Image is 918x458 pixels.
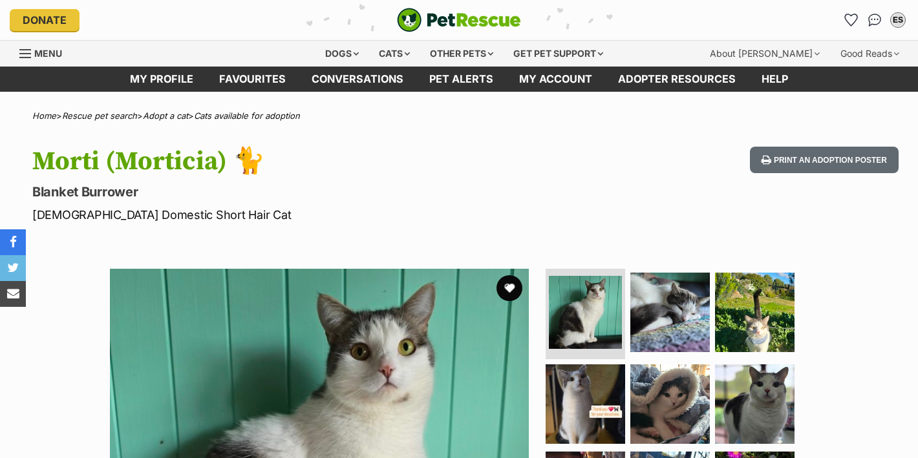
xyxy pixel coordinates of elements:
[416,67,506,92] a: Pet alerts
[206,67,299,92] a: Favourites
[62,110,137,121] a: Rescue pet search
[19,41,71,64] a: Menu
[194,110,300,121] a: Cats available for adoption
[32,183,560,201] p: Blanket Burrower
[715,364,795,444] img: Photo of Morti (Morticia) 🐈
[831,41,908,67] div: Good Reads
[630,364,710,444] img: Photo of Morti (Morticia) 🐈
[143,110,188,121] a: Adopt a cat
[299,67,416,92] a: conversations
[370,41,419,67] div: Cats
[397,8,521,32] a: PetRescue
[701,41,829,67] div: About [PERSON_NAME]
[888,10,908,30] button: My account
[496,275,522,301] button: favourite
[549,276,622,349] img: Photo of Morti (Morticia) 🐈
[117,67,206,92] a: My profile
[749,67,801,92] a: Help
[841,10,862,30] a: Favourites
[605,67,749,92] a: Adopter resources
[316,41,368,67] div: Dogs
[421,41,502,67] div: Other pets
[630,273,710,352] img: Photo of Morti (Morticia) 🐈
[34,48,62,59] span: Menu
[841,10,908,30] ul: Account quick links
[397,8,521,32] img: logo-cat-932fe2b9b8326f06289b0f2fb663e598f794de774fb13d1741a6617ecf9a85b4.svg
[891,14,904,26] div: ES
[750,147,899,173] button: Print an adoption poster
[715,273,795,352] img: Photo of Morti (Morticia) 🐈
[546,364,625,444] img: Photo of Morti (Morticia) 🐈
[32,206,560,224] p: [DEMOGRAPHIC_DATA] Domestic Short Hair Cat
[32,147,560,176] h1: Morti (Morticia) 🐈
[506,67,605,92] a: My account
[10,9,80,31] a: Donate
[868,14,882,26] img: chat-41dd97257d64d25036548639549fe6c8038ab92f7586957e7f3b1b290dea8141.svg
[504,41,612,67] div: Get pet support
[32,110,56,121] a: Home
[864,10,885,30] a: Conversations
